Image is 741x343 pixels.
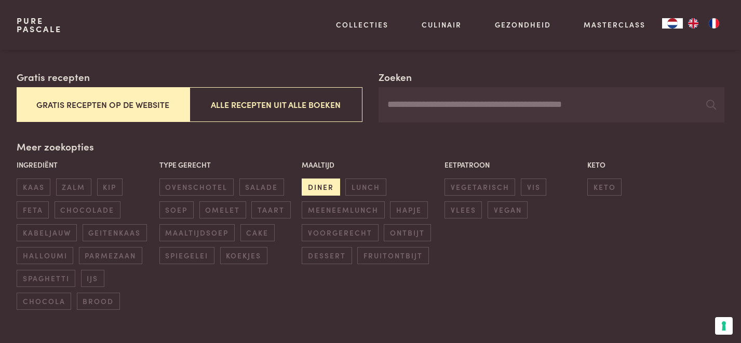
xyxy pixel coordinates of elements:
[17,87,190,122] button: Gratis recepten op de website
[662,18,683,29] a: NL
[384,224,430,241] span: ontbijt
[97,179,123,196] span: kip
[704,18,724,29] a: FR
[302,159,439,170] p: Maaltijd
[17,270,75,287] span: spaghetti
[495,19,551,30] a: Gezondheid
[77,293,120,310] span: brood
[17,293,71,310] span: chocola
[662,18,683,29] div: Language
[683,18,724,29] ul: Language list
[55,201,120,218] span: chocolade
[683,18,704,29] a: EN
[444,179,515,196] span: vegetarisch
[17,17,62,33] a: PurePascale
[199,201,246,218] span: omelet
[488,201,528,218] span: vegan
[390,201,427,218] span: hapje
[17,70,90,85] label: Gratis recepten
[345,179,386,196] span: lunch
[81,270,104,287] span: ijs
[159,247,214,264] span: spiegelei
[56,179,91,196] span: zalm
[159,201,194,218] span: soep
[17,201,49,218] span: feta
[715,317,733,335] button: Uw voorkeuren voor toestemming voor trackingtechnologieën
[584,19,645,30] a: Masterclass
[444,201,482,218] span: vlees
[220,247,267,264] span: koekjes
[17,179,50,196] span: kaas
[17,224,77,241] span: kabeljauw
[521,179,546,196] span: vis
[190,87,362,122] button: Alle recepten uit alle boeken
[159,179,234,196] span: ovenschotel
[17,159,154,170] p: Ingrediënt
[422,19,462,30] a: Culinair
[587,159,724,170] p: Keto
[302,224,378,241] span: voorgerecht
[379,70,412,85] label: Zoeken
[336,19,388,30] a: Collecties
[662,18,724,29] aside: Language selected: Nederlands
[83,224,147,241] span: geitenkaas
[357,247,428,264] span: fruitontbijt
[302,201,384,218] span: meeneemlunch
[587,179,622,196] span: keto
[302,179,340,196] span: diner
[239,179,284,196] span: salade
[159,224,235,241] span: maaltijdsoep
[79,247,142,264] span: parmezaan
[302,247,352,264] span: dessert
[251,201,290,218] span: taart
[159,159,297,170] p: Type gerecht
[444,159,582,170] p: Eetpatroon
[17,247,73,264] span: halloumi
[240,224,275,241] span: cake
